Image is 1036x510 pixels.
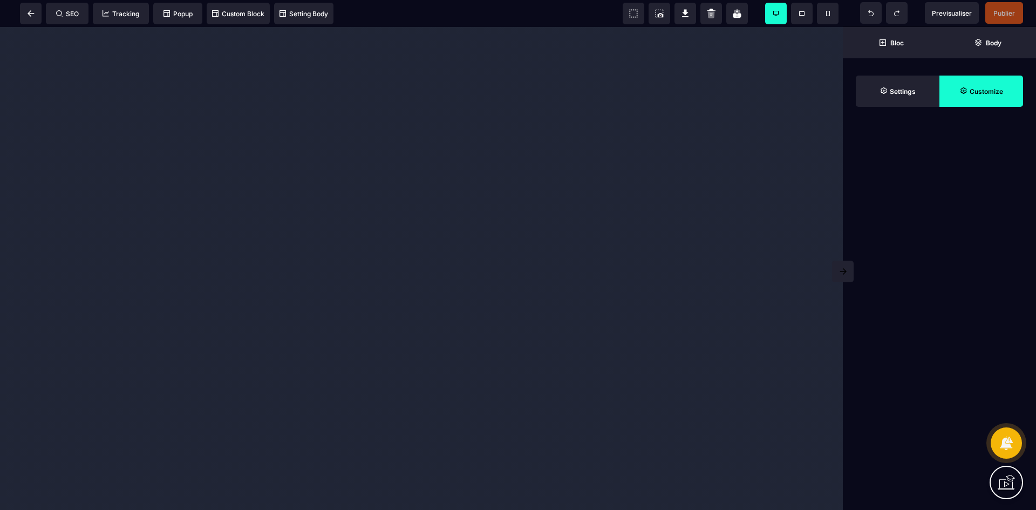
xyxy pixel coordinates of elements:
span: SEO [56,10,79,18]
span: Custom Block [212,10,264,18]
span: Tracking [103,10,139,18]
span: Settings [856,76,939,107]
span: Previsualiser [932,9,972,17]
strong: Body [986,39,1001,47]
span: Open Blocks [843,27,939,58]
span: Popup [163,10,193,18]
span: Screenshot [649,3,670,24]
span: Publier [993,9,1015,17]
span: Open Style Manager [939,76,1023,107]
span: View components [623,3,644,24]
strong: Settings [890,87,916,96]
span: Open Layer Manager [939,27,1036,58]
strong: Bloc [890,39,904,47]
span: Setting Body [280,10,328,18]
span: Preview [925,2,979,24]
strong: Customize [970,87,1003,96]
